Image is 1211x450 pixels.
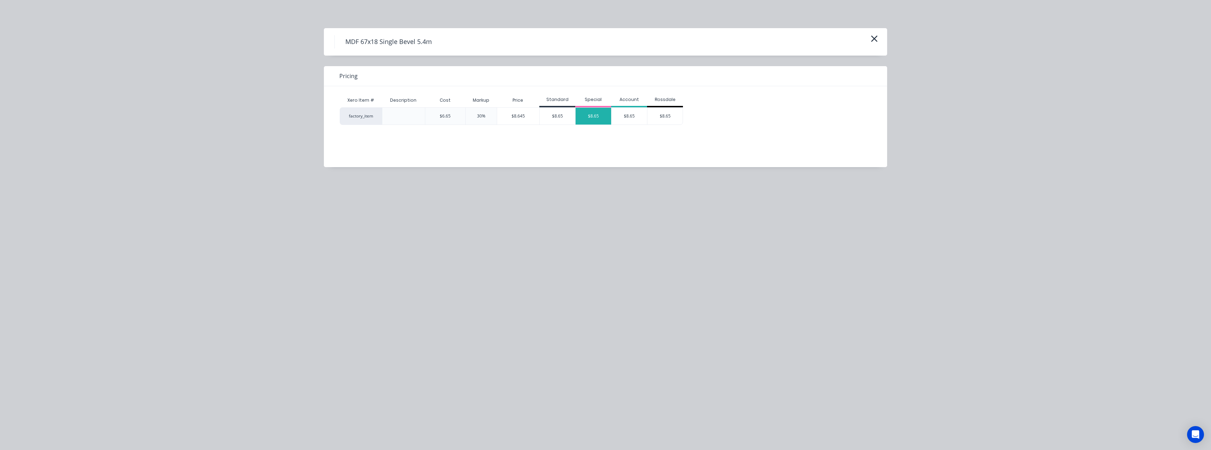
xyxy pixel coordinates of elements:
[334,35,443,49] h4: MDF 67x18 Single Bevel 5.4m
[497,108,540,125] div: $8.645
[497,93,540,107] div: Price
[1187,426,1204,443] div: Open Intercom Messenger
[340,107,382,125] div: factory_item
[647,108,683,125] div: $8.65
[477,113,485,119] div: 30%
[575,96,611,103] div: Special
[647,96,683,103] div: Rossdale
[384,91,422,109] div: Description
[340,93,382,107] div: Xero Item #
[440,113,451,119] div: $6.65
[539,96,575,103] div: Standard
[611,96,647,103] div: Account
[339,72,358,80] span: Pricing
[611,108,647,125] div: $8.65
[465,93,497,107] div: Markup
[540,108,575,125] div: $8.65
[425,93,465,107] div: Cost
[576,108,611,125] div: $8.65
